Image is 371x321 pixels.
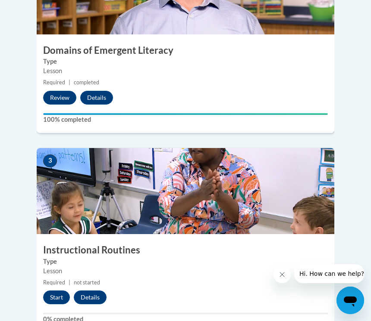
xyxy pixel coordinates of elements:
[43,79,65,86] span: Required
[43,290,70,304] button: Start
[74,279,100,286] span: not started
[294,264,364,283] iframe: Message from company
[74,290,107,304] button: Details
[43,91,76,105] button: Review
[43,113,328,115] div: Your progress
[69,279,70,286] span: |
[43,279,65,286] span: Required
[336,287,364,314] iframe: Button to launch messaging window
[74,79,99,86] span: completed
[80,91,113,105] button: Details
[43,257,328,266] label: Type
[37,148,334,234] img: Course Image
[43,115,328,124] label: 100% completed
[43,66,328,76] div: Lesson
[43,154,57,167] span: 3
[43,266,328,276] div: Lesson
[69,79,70,86] span: |
[37,244,334,257] h3: Instructional Routines
[37,44,334,57] h3: Domains of Emergent Literacy
[43,57,328,66] label: Type
[274,266,291,283] iframe: Close message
